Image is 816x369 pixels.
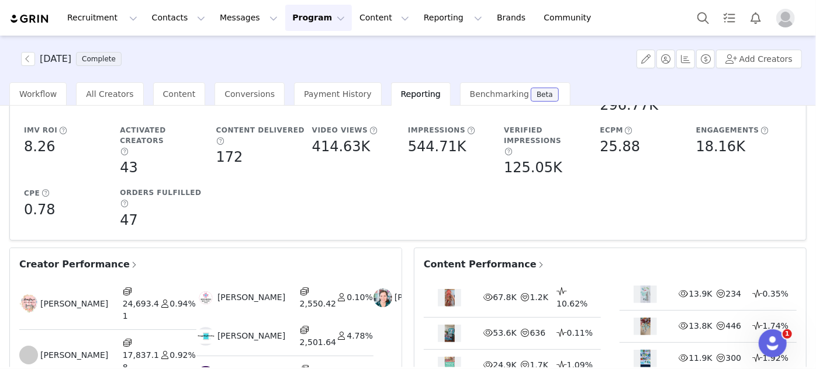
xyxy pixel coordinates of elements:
[285,5,352,31] button: Program
[504,157,562,178] h5: 125.05K
[696,136,745,157] h5: 18.16K
[19,294,38,313] img: b891687c-106e-4ec7-8e74-506674a428ea.jpg
[424,257,545,271] span: Content Performance
[196,288,215,307] img: 19a11006-3465-4003-9807-da5c421e9882.jpg
[9,13,50,25] img: grin logo
[170,350,195,360] span: 0.92%
[196,327,215,346] img: 6eb8212c-c5af-4747-b2ed-13b658fad675.jpg
[763,353,789,363] span: 1.92%
[493,328,517,337] span: 53.6K
[726,289,742,298] span: 234
[763,321,789,330] span: 1.74%
[304,89,372,99] span: Payment History
[120,125,210,146] h5: Activated Creators
[493,293,517,302] span: 67.8K
[689,353,713,363] span: 11.9K
[726,321,742,330] span: 446
[40,349,108,361] span: [PERSON_NAME]
[145,5,212,31] button: Contacts
[21,52,126,66] span: [object Object]
[216,147,243,168] h5: 172
[600,125,624,135] h5: eCPM
[445,325,455,342] img: content thumbnail
[408,136,466,157] h5: 544.71K
[556,299,587,308] span: 10.62%
[530,328,546,337] span: 636
[352,5,416,31] button: Content
[24,188,40,199] h5: CPE
[696,125,759,135] h5: Engagements
[401,89,441,99] span: Reporting
[641,318,651,335] img: content thumbnail
[763,289,789,298] span: 0.35%
[408,125,465,135] h5: Impressions
[417,5,489,31] button: Reporting
[19,257,139,271] span: Creator Performance
[120,210,138,231] h5: 47
[217,291,285,304] span: [PERSON_NAME]
[76,52,122,66] span: Complete
[776,9,795,27] img: placeholder-profile.jpg
[783,329,792,339] span: 1
[86,89,133,99] span: All Creators
[347,331,372,340] span: 4.78%
[717,5,742,31] a: Tasks
[445,289,455,307] img: content thumbnail
[690,5,716,31] button: Search
[759,329,787,357] iframe: Intercom live chat
[395,291,462,304] span: [PERSON_NAME]
[537,5,604,31] a: Community
[216,125,305,135] h5: Content Delivered
[120,157,138,178] h5: 43
[40,298,108,310] span: [PERSON_NAME]
[19,89,57,99] span: Workflow
[312,125,368,135] h5: Video Views
[726,353,742,363] span: 300
[641,350,651,367] img: content thumbnail
[224,89,275,99] span: Conversions
[24,136,55,157] h5: 8.26
[504,125,594,146] h5: Verified Impressions
[300,299,336,308] span: 2,550.42
[374,288,392,307] img: 1ca958ef-3a6a-4725-84ef-e91713ce479b.jpg
[716,50,802,68] button: Add Creators
[163,89,196,99] span: Content
[120,187,201,198] h5: Orders Fulfilled
[123,299,159,321] span: 24,693.41
[689,289,713,298] span: 13.9K
[217,330,285,342] span: [PERSON_NAME]
[170,299,195,308] span: 0.94%
[470,89,529,99] span: Benchmarking
[347,293,372,302] span: 0.10%
[24,125,57,135] h5: IMV ROI
[40,52,71,66] h3: [DATE]
[213,5,285,31] button: Messages
[312,136,371,157] h5: 414.63K
[743,5,769,31] button: Notifications
[530,293,548,302] span: 1.2K
[60,5,144,31] button: Recruitment
[600,136,641,157] h5: 25.88
[490,5,536,31] a: Brands
[300,337,336,347] span: 2,501.64
[769,9,807,27] button: Profile
[567,328,593,337] span: 0.11%
[641,286,651,303] img: content thumbnail
[537,91,553,98] div: Beta
[689,321,713,330] span: 13.8K
[24,199,55,220] h5: 0.78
